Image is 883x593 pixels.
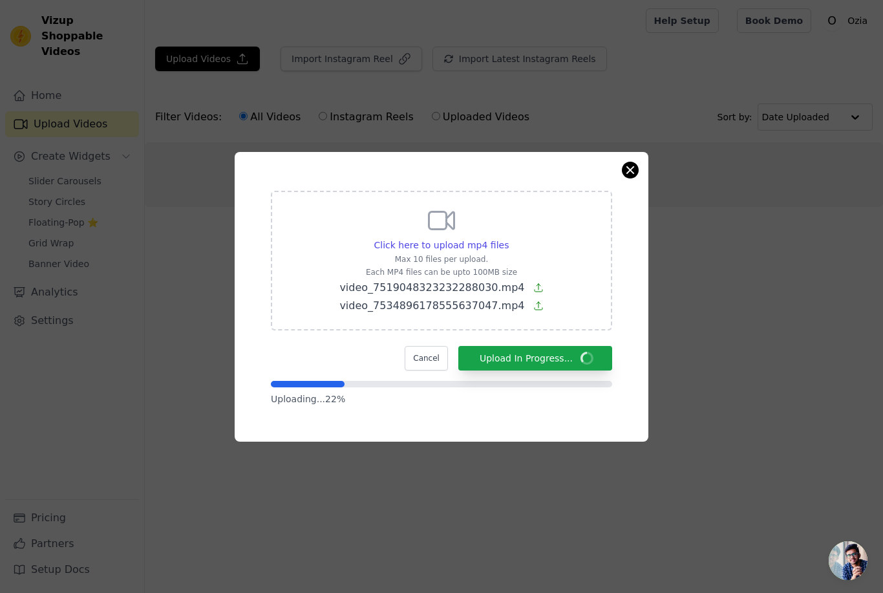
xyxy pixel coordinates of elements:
button: Upload In Progress... [458,346,612,371]
span: video_7534896178555637047.mp4 [339,299,524,312]
span: Click here to upload mp4 files [374,240,509,250]
a: Open chat [829,541,867,580]
p: Max 10 files per upload. [339,254,543,264]
button: Close modal [622,162,638,178]
button: Cancel [405,346,448,371]
span: video_7519048323232288030.mp4 [339,281,524,294]
p: Uploading... 22 % [271,393,612,405]
p: Each MP4 files can be upto 100MB size [339,267,543,277]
